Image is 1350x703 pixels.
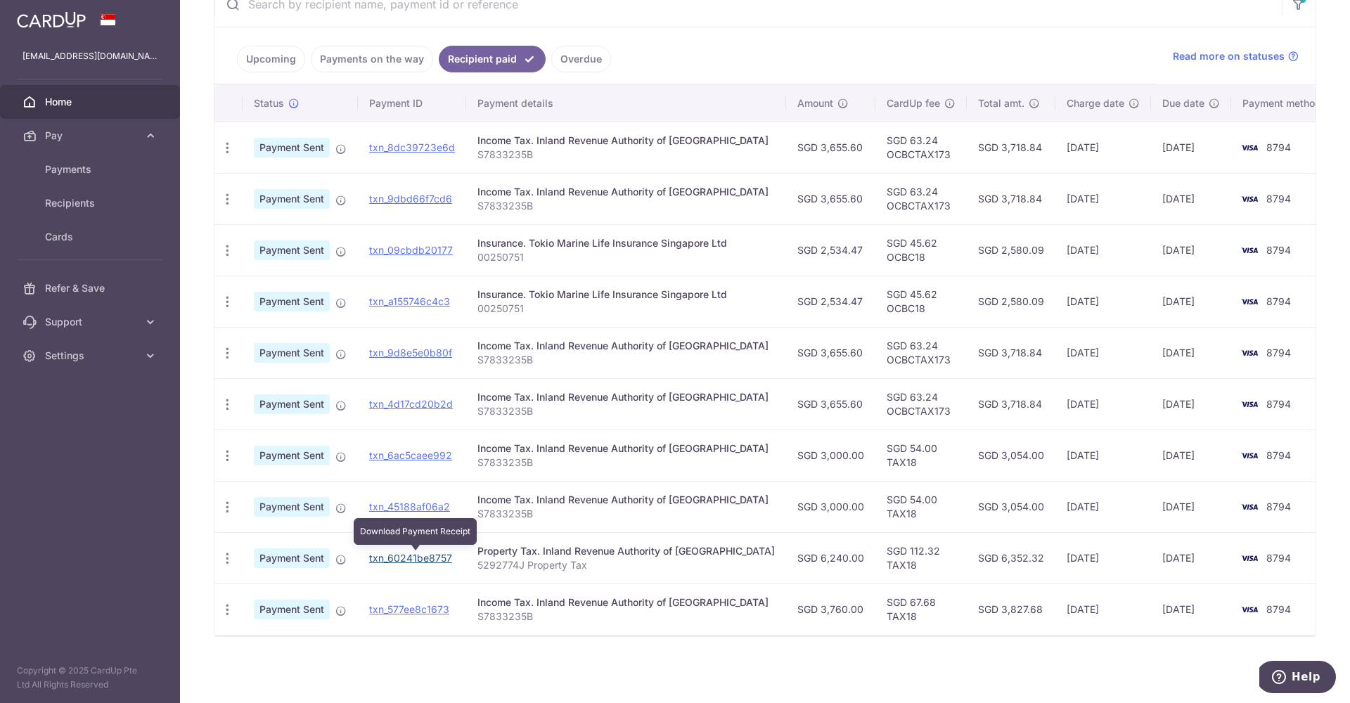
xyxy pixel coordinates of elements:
[1235,601,1264,618] img: Bank Card
[477,199,775,213] p: S7833235B
[477,390,775,404] div: Income Tax. Inland Revenue Authority of [GEOGRAPHIC_DATA]
[254,240,330,260] span: Payment Sent
[369,449,452,461] a: txn_6ac5caee992
[477,302,775,316] p: 00250751
[967,532,1055,583] td: SGD 6,352.32
[22,49,157,63] p: [EMAIL_ADDRESS][DOMAIN_NAME]
[967,224,1055,276] td: SGD 2,580.09
[477,456,775,470] p: S7833235B
[1266,295,1291,307] span: 8794
[1055,224,1151,276] td: [DATE]
[369,244,453,256] a: txn_09cbdb20177
[1055,583,1151,635] td: [DATE]
[466,85,786,122] th: Payment details
[1266,347,1291,359] span: 8794
[1266,398,1291,410] span: 8794
[875,327,967,378] td: SGD 63.24 OCBCTAX173
[45,315,138,329] span: Support
[1055,481,1151,532] td: [DATE]
[1266,244,1291,256] span: 8794
[477,148,775,162] p: S7833235B
[1173,49,1285,63] span: Read more on statuses
[1162,96,1204,110] span: Due date
[477,134,775,148] div: Income Tax. Inland Revenue Authority of [GEOGRAPHIC_DATA]
[786,481,875,532] td: SGD 3,000.00
[369,141,455,153] a: txn_8dc39723e6d
[45,162,138,176] span: Payments
[254,497,330,517] span: Payment Sent
[369,398,453,410] a: txn_4d17cd20b2d
[1151,173,1231,224] td: [DATE]
[967,481,1055,532] td: SGD 3,054.00
[254,600,330,619] span: Payment Sent
[358,85,466,122] th: Payment ID
[875,224,967,276] td: SGD 45.62 OCBC18
[477,507,775,521] p: S7833235B
[1235,498,1264,515] img: Bank Card
[967,378,1055,430] td: SGD 3,718.84
[875,532,967,583] td: SGD 112.32 TAX18
[1055,532,1151,583] td: [DATE]
[551,46,611,72] a: Overdue
[1235,344,1264,361] img: Bank Card
[1235,550,1264,567] img: Bank Card
[1055,173,1151,224] td: [DATE]
[875,481,967,532] td: SGD 54.00 TAX18
[369,347,452,359] a: txn_9d8e5e0b80f
[1266,141,1291,153] span: 8794
[1151,378,1231,430] td: [DATE]
[369,295,450,307] a: txn_a155746c4c3
[887,96,940,110] span: CardUp fee
[477,236,775,250] div: Insurance. Tokio Marine Life Insurance Singapore Ltd
[1235,242,1264,259] img: Bank Card
[967,583,1055,635] td: SGD 3,827.68
[1151,276,1231,327] td: [DATE]
[1151,122,1231,173] td: [DATE]
[1055,276,1151,327] td: [DATE]
[1266,193,1291,205] span: 8794
[311,46,433,72] a: Payments on the way
[477,610,775,624] p: S7833235B
[967,173,1055,224] td: SGD 3,718.84
[477,544,775,558] div: Property Tax. Inland Revenue Authority of [GEOGRAPHIC_DATA]
[786,532,875,583] td: SGD 6,240.00
[786,122,875,173] td: SGD 3,655.60
[254,292,330,311] span: Payment Sent
[1055,378,1151,430] td: [DATE]
[786,378,875,430] td: SGD 3,655.60
[45,129,138,143] span: Pay
[45,349,138,363] span: Settings
[1235,139,1264,156] img: Bank Card
[1067,96,1124,110] span: Charge date
[1235,447,1264,464] img: Bank Card
[477,353,775,367] p: S7833235B
[786,173,875,224] td: SGD 3,655.60
[786,276,875,327] td: SGD 2,534.47
[254,394,330,414] span: Payment Sent
[875,378,967,430] td: SGD 63.24 OCBCTAX173
[1173,49,1299,63] a: Read more on statuses
[45,196,138,210] span: Recipients
[1055,327,1151,378] td: [DATE]
[1259,661,1336,696] iframe: Opens a widget where you can find more information
[875,173,967,224] td: SGD 63.24 OCBCTAX173
[1235,293,1264,310] img: Bank Card
[1266,449,1291,461] span: 8794
[254,96,284,110] span: Status
[369,501,450,512] a: txn_45188af06a2
[786,224,875,276] td: SGD 2,534.47
[1151,481,1231,532] td: [DATE]
[875,122,967,173] td: SGD 63.24 OCBCTAX173
[477,404,775,418] p: S7833235B
[477,185,775,199] div: Income Tax. Inland Revenue Authority of [GEOGRAPHIC_DATA]
[1055,430,1151,481] td: [DATE]
[1266,501,1291,512] span: 8794
[477,493,775,507] div: Income Tax. Inland Revenue Authority of [GEOGRAPHIC_DATA]
[786,583,875,635] td: SGD 3,760.00
[1266,552,1291,564] span: 8794
[1235,396,1264,413] img: Bank Card
[237,46,305,72] a: Upcoming
[1151,327,1231,378] td: [DATE]
[1235,191,1264,207] img: Bank Card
